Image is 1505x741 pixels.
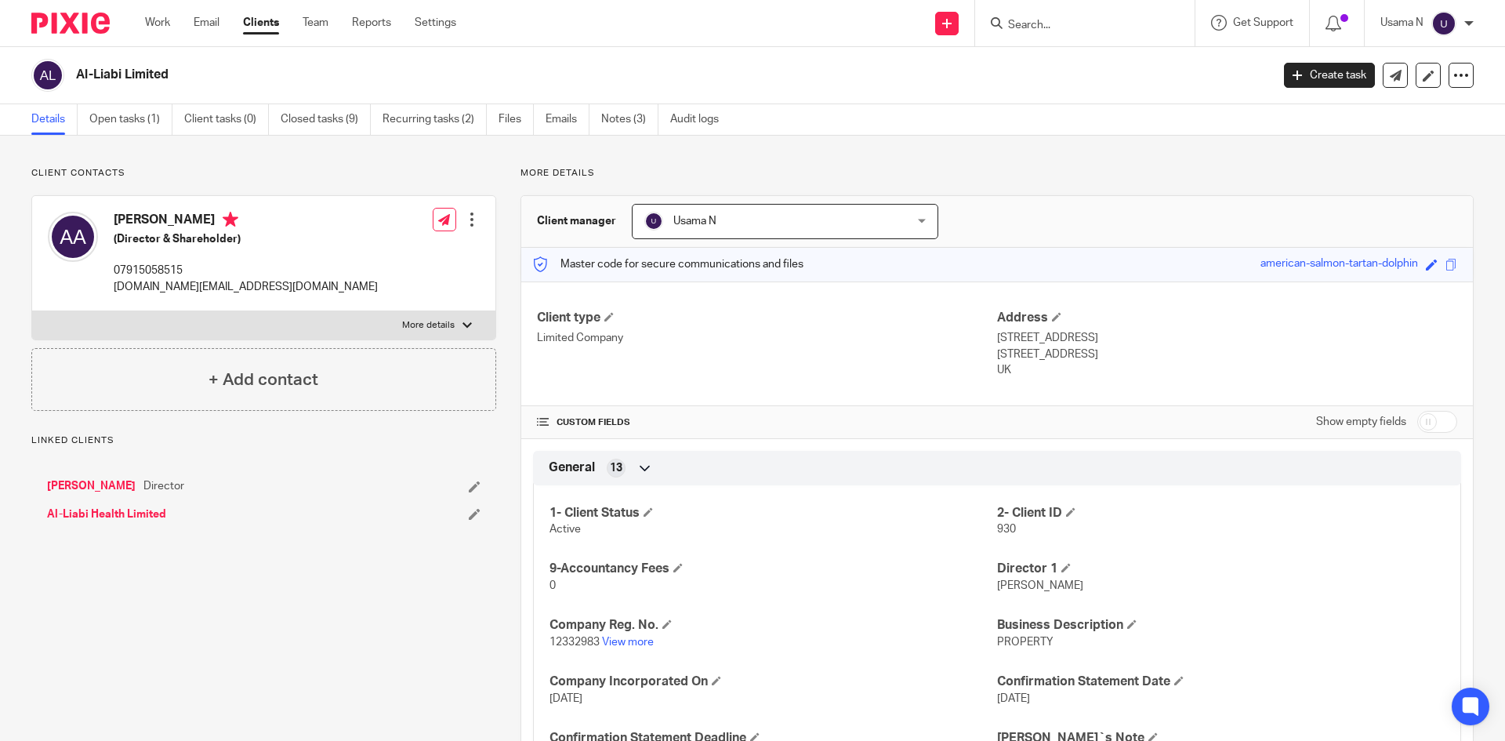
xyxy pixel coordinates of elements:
[303,15,328,31] a: Team
[499,104,534,135] a: Files
[997,693,1030,704] span: [DATE]
[114,231,378,247] h5: (Director & Shareholder)
[47,478,136,494] a: [PERSON_NAME]
[48,212,98,262] img: svg%3E
[31,59,64,92] img: svg%3E
[47,507,166,522] a: Al-Liabi Health Limited
[997,524,1016,535] span: 930
[1260,256,1418,274] div: american-salmon-tartan-dolphin
[549,674,997,690] h4: Company Incorporated On
[537,416,997,429] h4: CUSTOM FIELDS
[997,561,1445,577] h4: Director 1
[997,505,1445,521] h4: 2- Client ID
[76,67,1024,83] h2: Al-Liabi Limited
[549,617,997,634] h4: Company Reg. No.
[673,216,716,227] span: Usama N
[549,524,581,535] span: Active
[644,212,663,231] img: svg%3E
[143,478,184,494] span: Director
[114,263,378,278] p: 07915058515
[31,167,496,180] p: Client contacts
[549,459,595,476] span: General
[1233,17,1293,28] span: Get Support
[537,213,616,229] h3: Client manager
[31,13,110,34] img: Pixie
[145,15,170,31] a: Work
[997,330,1457,346] p: [STREET_ADDRESS]
[997,674,1445,690] h4: Confirmation Statement Date
[1284,63,1375,88] a: Create task
[184,104,269,135] a: Client tasks (0)
[31,434,496,447] p: Linked clients
[383,104,487,135] a: Recurring tasks (2)
[114,212,378,231] h4: [PERSON_NAME]
[1316,414,1406,430] label: Show empty fields
[31,104,78,135] a: Details
[997,580,1083,591] span: [PERSON_NAME]
[1380,15,1423,31] p: Usama N
[549,637,600,648] span: 12332983
[549,505,997,521] h4: 1- Client Status
[549,561,997,577] h4: 9-Accountancy Fees
[549,580,556,591] span: 0
[997,310,1457,326] h4: Address
[997,637,1053,648] span: PROPERTY
[610,460,622,476] span: 13
[997,362,1457,378] p: UK
[549,693,582,704] span: [DATE]
[602,637,654,648] a: View more
[997,617,1445,634] h4: Business Description
[223,212,238,227] i: Primary
[352,15,391,31] a: Reports
[537,330,997,346] p: Limited Company
[89,104,172,135] a: Open tasks (1)
[415,15,456,31] a: Settings
[546,104,589,135] a: Emails
[533,256,803,272] p: Master code for secure communications and files
[194,15,219,31] a: Email
[209,368,318,392] h4: + Add contact
[281,104,371,135] a: Closed tasks (9)
[243,15,279,31] a: Clients
[402,319,455,332] p: More details
[670,104,731,135] a: Audit logs
[520,167,1474,180] p: More details
[997,347,1457,362] p: [STREET_ADDRESS]
[601,104,658,135] a: Notes (3)
[1006,19,1148,33] input: Search
[1431,11,1456,36] img: svg%3E
[114,279,378,295] p: [DOMAIN_NAME][EMAIL_ADDRESS][DOMAIN_NAME]
[537,310,997,326] h4: Client type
